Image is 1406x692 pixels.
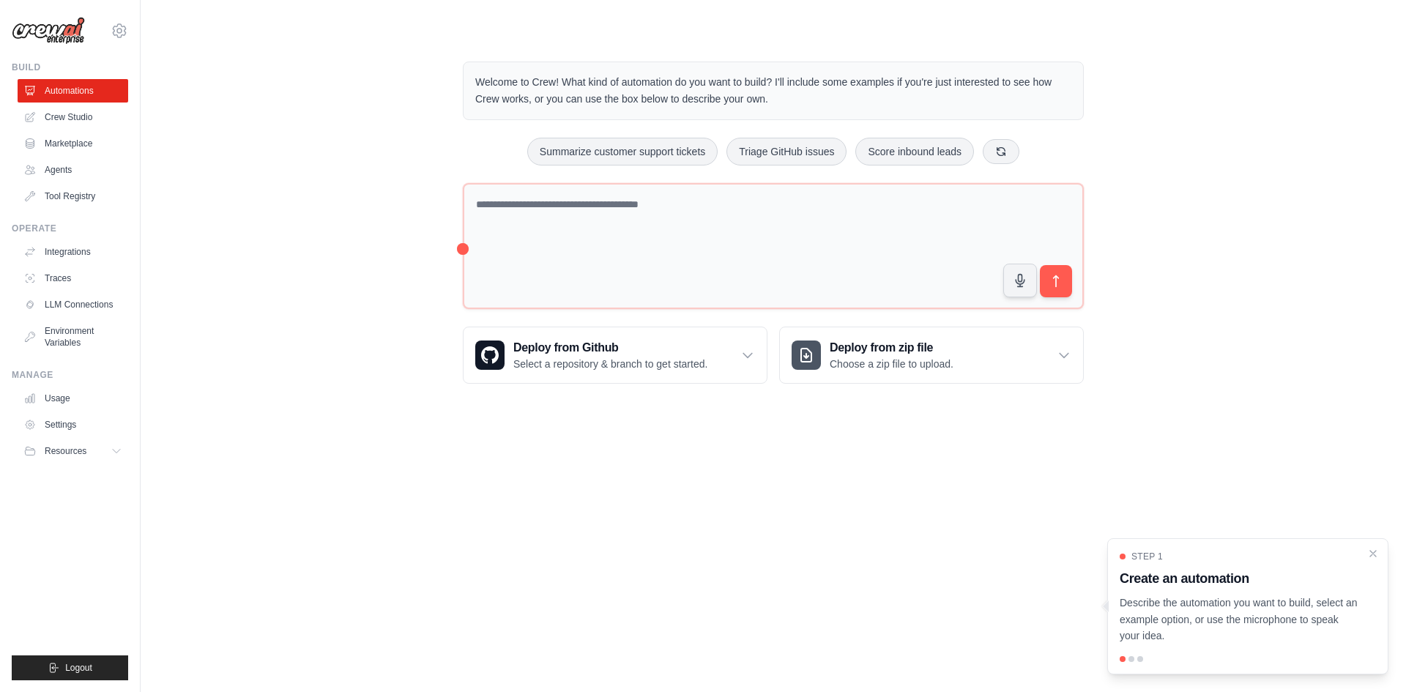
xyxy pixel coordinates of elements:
a: Settings [18,413,128,436]
a: Integrations [18,240,128,264]
p: Select a repository & branch to get started. [513,357,707,371]
span: Step 1 [1131,551,1163,562]
p: Choose a zip file to upload. [830,357,953,371]
h3: Deploy from Github [513,339,707,357]
a: Agents [18,158,128,182]
a: Environment Variables [18,319,128,354]
button: Summarize customer support tickets [527,138,718,165]
a: Crew Studio [18,105,128,129]
button: Close walkthrough [1367,548,1379,559]
span: Resources [45,445,86,457]
button: Resources [18,439,128,463]
p: Welcome to Crew! What kind of automation do you want to build? I'll include some examples if you'... [475,74,1071,108]
a: Marketplace [18,132,128,155]
h3: Deploy from zip file [830,339,953,357]
img: Logo [12,17,85,45]
h3: Create an automation [1120,568,1358,589]
button: Score inbound leads [855,138,974,165]
a: Traces [18,267,128,290]
a: Tool Registry [18,185,128,208]
a: Automations [18,79,128,103]
div: Operate [12,223,128,234]
button: Triage GitHub issues [726,138,847,165]
span: Logout [65,662,92,674]
div: Manage [12,369,128,381]
a: Usage [18,387,128,410]
p: Describe the automation you want to build, select an example option, or use the microphone to spe... [1120,595,1358,644]
div: Build [12,62,128,73]
a: LLM Connections [18,293,128,316]
button: Logout [12,655,128,680]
